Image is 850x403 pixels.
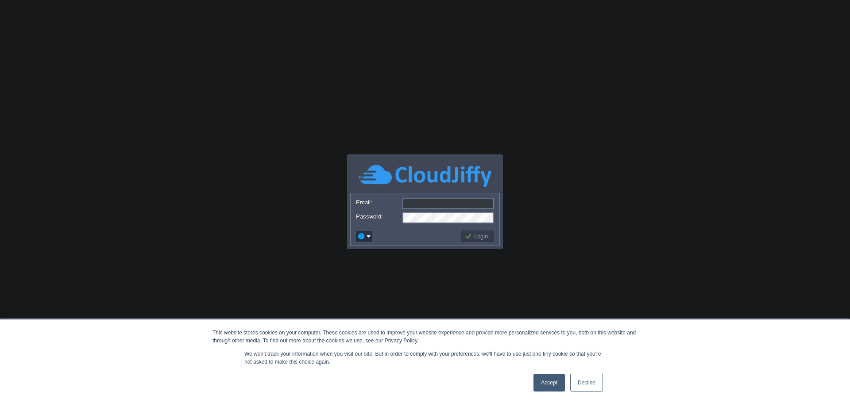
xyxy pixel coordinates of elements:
[533,374,565,391] a: Accept
[359,164,491,188] img: CloudJiffy
[356,198,402,207] label: Email:
[356,212,402,221] label: Password:
[212,329,637,345] div: This website stores cookies on your computer. These cookies are used to improve your website expe...
[244,350,606,366] p: We won't track your information when you visit our site. But in order to comply with your prefere...
[570,374,603,391] a: Decline
[465,232,491,240] button: Login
